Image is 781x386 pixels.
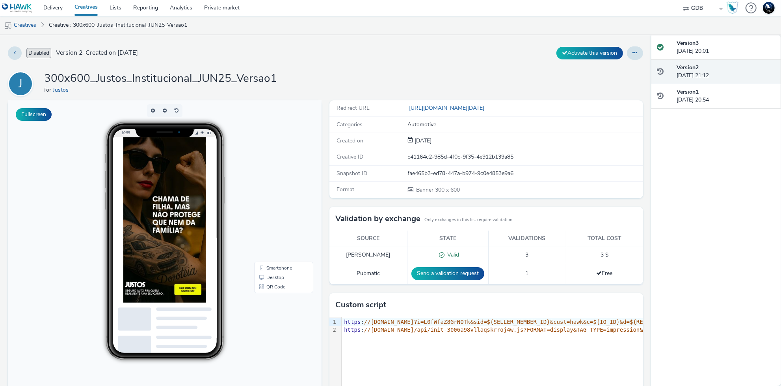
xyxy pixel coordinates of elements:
[344,319,361,325] span: https
[337,121,363,128] span: Categories
[329,247,407,263] td: [PERSON_NAME]
[26,48,51,58] span: Disabled
[413,137,432,145] div: Creation 01 August 2025, 20:54
[597,270,613,277] span: Free
[411,267,484,280] button: Send a validation request
[444,251,459,259] span: Valid
[424,217,512,223] small: Only exchanges in this list require validation
[408,121,642,129] div: Automotive
[53,86,72,94] a: Justos
[763,2,775,14] img: Support Hawk
[344,327,361,333] span: https
[337,170,367,177] span: Snapshot ID
[335,213,420,225] h3: Validation by exchange
[19,73,22,95] div: J
[16,108,52,121] button: Fullscreen
[44,71,277,86] h1: 300x600_Justos_Institucional_JUN25_Versao1
[556,47,623,59] button: Activate this version
[677,88,775,104] div: [DATE] 20:54
[329,326,337,334] div: 2
[677,88,699,96] strong: Version 1
[526,251,529,259] span: 3
[408,104,488,112] a: [URL][DOMAIN_NAME][DATE]
[45,16,191,35] a: Creative : 300x600_Justos_Institucional_JUN25_Versao1
[337,137,363,144] span: Created on
[677,64,699,71] strong: Version 2
[601,251,608,259] span: 3 $
[258,184,277,189] span: QR Code
[727,2,742,14] a: Hawk Academy
[727,2,738,14] img: Hawk Academy
[337,104,370,112] span: Redirect URL
[337,153,363,161] span: Creative ID
[56,48,138,57] span: Version 2 - Created on [DATE]
[677,39,775,55] div: [DATE] 20:01
[677,64,775,80] div: [DATE] 21:12
[335,299,386,311] h3: Custom script
[4,22,12,30] img: mobile
[248,172,304,182] li: Desktop
[44,86,53,94] span: for
[258,175,276,179] span: Desktop
[329,263,407,284] td: Pubmatic
[417,186,435,194] span: Banner
[2,3,32,13] img: undefined Logo
[115,37,198,202] img: Advertisement preview
[408,170,642,177] div: fae465b3-ed78-447a-b974-9c0e4853e9a6
[248,163,304,172] li: Smartphone
[488,231,566,247] th: Validations
[566,231,643,247] th: Total cost
[113,30,122,35] span: 10:55
[258,165,284,170] span: Smartphone
[416,186,460,194] span: 300 x 600
[329,318,337,326] div: 1
[407,231,488,247] th: State
[248,182,304,191] li: QR Code
[329,231,407,247] th: Source
[413,137,432,144] span: [DATE]
[677,39,699,47] strong: Version 3
[408,153,642,161] div: c41164c2-985d-4f0c-9f35-4e912b139a85
[337,186,354,193] span: Format
[8,80,36,87] a: J
[526,270,529,277] span: 1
